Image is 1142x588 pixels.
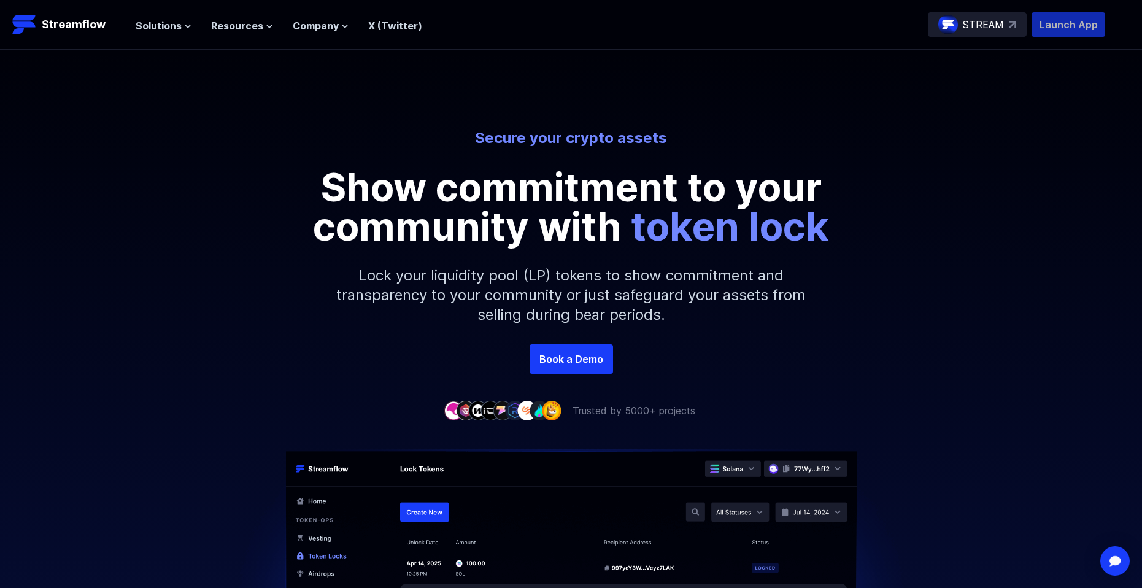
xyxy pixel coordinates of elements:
span: Resources [211,18,263,33]
span: Solutions [136,18,182,33]
img: Streamflow Logo [12,12,37,37]
a: X (Twitter) [368,20,422,32]
img: company-3 [468,401,488,420]
button: Launch App [1032,12,1105,37]
button: Resources [211,18,273,33]
img: company-2 [456,401,476,420]
a: Streamflow [12,12,123,37]
img: company-6 [505,401,525,420]
img: company-7 [517,401,537,420]
button: Company [293,18,349,33]
p: Lock your liquidity pool (LP) tokens to show commitment and transparency to your community or jus... [307,246,835,344]
p: Trusted by 5000+ projects [573,403,695,418]
a: Book a Demo [530,344,613,374]
p: Streamflow [42,16,106,33]
img: company-4 [480,401,500,420]
a: STREAM [928,12,1027,37]
p: Show commitment to your community with [295,168,847,246]
img: top-right-arrow.svg [1009,21,1016,28]
p: Secure your crypto assets [231,128,911,148]
button: Solutions [136,18,191,33]
img: company-5 [493,401,512,420]
span: Company [293,18,339,33]
img: streamflow-logo-circle.png [938,15,958,34]
span: token lock [631,203,829,250]
p: STREAM [963,17,1004,32]
div: Open Intercom Messenger [1100,546,1130,576]
img: company-1 [444,401,463,420]
img: company-9 [542,401,561,420]
img: company-8 [530,401,549,420]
